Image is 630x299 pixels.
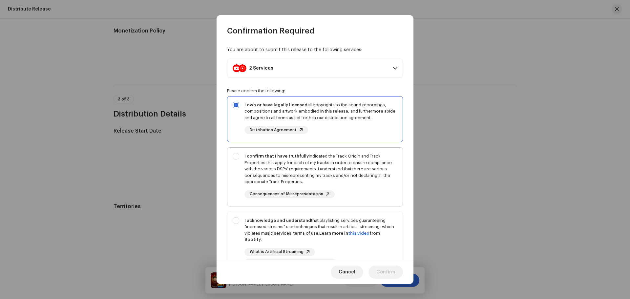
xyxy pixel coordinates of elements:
[227,147,403,206] p-togglebutton: I confirm that I have truthfullyindicated the Track Origin and Track Properties that apply for ea...
[250,192,323,196] span: Consequences of Misrepresentation
[376,266,395,279] span: Confirm
[331,266,363,279] button: Cancel
[249,66,273,71] div: 2 Services
[339,266,355,279] span: Cancel
[227,88,403,94] div: Please confirm the following:
[244,231,380,242] strong: Learn more in from Spotify.
[250,250,304,254] span: What is Artificial Streaming
[244,217,397,243] div: that playlisting services guaranteeing "increased streams" use techniques that result in artifici...
[368,266,403,279] button: Confirm
[244,218,311,223] strong: I acknowledge and understand
[244,102,397,121] div: all copyrights to the sound recordings, compositions and artwork embodied in this release, and fu...
[227,47,403,53] div: You are about to submit this release to the following services:
[227,96,403,142] p-togglebutton: I own or have legally licensedall copyrights to the sound recordings, compositions and artwork em...
[227,26,315,36] span: Confirmation Required
[348,231,369,235] a: this video
[244,103,307,107] strong: I own or have legally licensed
[227,59,403,78] p-accordion-header: 2 Services
[227,212,403,275] p-togglebutton: I acknowledge and understandthat playlisting services guaranteeing "increased streams" use techni...
[250,128,297,132] span: Distribution Agreement
[244,154,309,158] strong: I confirm that I have truthfully
[244,153,397,185] div: indicated the Track Origin and Track Properties that apply for each of my tracks in order to ensu...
